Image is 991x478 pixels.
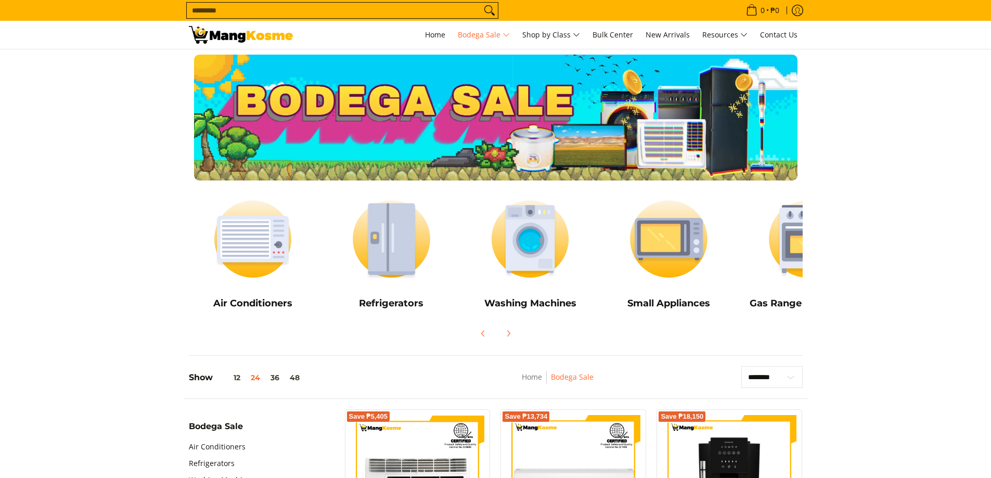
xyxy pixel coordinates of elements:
[697,21,753,49] a: Resources
[327,191,456,317] a: Refrigerators Refrigerators
[327,191,456,287] img: Refrigerators
[213,373,246,382] button: 12
[551,372,594,382] a: Bodega Sale
[420,21,451,49] a: Home
[497,322,520,345] button: Next
[743,191,872,287] img: Cookers
[285,373,305,382] button: 48
[522,372,542,382] a: Home
[472,322,495,345] button: Previous
[760,30,797,40] span: Contact Us
[604,298,733,309] h5: Small Appliances
[587,21,638,49] a: Bulk Center
[743,191,872,317] a: Cookers Gas Range and Cookers
[425,30,445,40] span: Home
[453,371,663,394] nav: Breadcrumbs
[189,422,243,438] summary: Open
[265,373,285,382] button: 36
[189,191,317,287] img: Air Conditioners
[759,7,766,14] span: 0
[189,372,305,383] h5: Show
[453,21,515,49] a: Bodega Sale
[189,455,235,472] a: Refrigerators
[349,414,388,420] span: Save ₱5,405
[189,298,317,309] h5: Air Conditioners
[189,26,293,44] img: Bodega Sale l Mang Kosme: Cost-Efficient &amp; Quality Home Appliances
[640,21,695,49] a: New Arrivals
[646,30,690,40] span: New Arrivals
[522,29,580,42] span: Shop by Class
[604,191,733,317] a: Small Appliances Small Appliances
[466,298,595,309] h5: Washing Machines
[755,21,803,49] a: Contact Us
[481,3,498,18] button: Search
[743,5,782,16] span: •
[327,298,456,309] h5: Refrigerators
[769,7,781,14] span: ₱0
[466,191,595,317] a: Washing Machines Washing Machines
[505,414,547,420] span: Save ₱13,734
[593,30,633,40] span: Bulk Center
[661,414,703,420] span: Save ₱18,150
[189,422,243,431] span: Bodega Sale
[466,191,595,287] img: Washing Machines
[517,21,585,49] a: Shop by Class
[743,298,872,309] h5: Gas Range and Cookers
[303,21,803,49] nav: Main Menu
[189,438,246,455] a: Air Conditioners
[458,29,510,42] span: Bodega Sale
[189,191,317,317] a: Air Conditioners Air Conditioners
[604,191,733,287] img: Small Appliances
[702,29,748,42] span: Resources
[246,373,265,382] button: 24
